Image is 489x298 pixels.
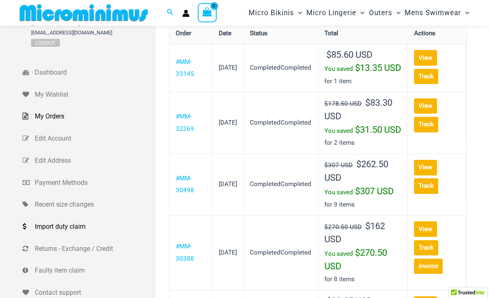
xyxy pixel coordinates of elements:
a: Faulty item claim [23,260,156,282]
span: Menu Toggle [392,2,401,23]
nav: Site Navigation [245,1,473,25]
td: CompletedCompleted [244,44,318,93]
a: Track order number MM-30388 [414,241,438,256]
a: Edit Account [23,128,156,150]
a: Account icon link [182,10,190,17]
td: for 8 items [318,216,408,291]
span: Payment Methods [35,177,154,189]
time: [DATE] [219,249,237,257]
span: $ [356,159,361,170]
td: for 9 items [318,154,408,216]
span: Returns - Exchange / Credit [35,243,154,255]
a: View Shopping Cart, empty [198,3,217,22]
td: for 2 items [318,92,408,154]
span: Menu Toggle [356,2,364,23]
span: $ [365,221,370,232]
span: 31.50 USD [355,125,401,135]
a: Mens SwimwearMenu ToggleMenu Toggle [403,2,471,23]
span: Date [219,30,231,37]
span: $ [355,63,360,73]
a: View order number MM-33145 [176,59,194,78]
span: Outers [369,2,392,23]
a: Track order number MM-32269 [414,117,438,132]
span: Status [250,30,267,37]
img: MM SHOP LOGO FLAT [16,4,151,22]
a: Logout [31,39,60,47]
span: Faulty item claim [35,265,154,277]
span: 262.50 USD [324,159,388,183]
a: Track order number MM-30498 [414,179,438,194]
span: Actions [414,30,435,37]
del: $270.50 USD [324,224,362,231]
a: View order number MM-30498 [176,175,194,195]
span: Micro Lingerie [306,2,356,23]
div: You saved [324,62,401,76]
a: View order number MM-32269 [176,113,194,133]
a: Invoice order number MM-30388 [414,259,443,274]
a: Track order number MM-33145 [414,69,438,84]
a: Edit Address [23,150,156,172]
del: $307 USD [324,162,353,169]
span: $ [326,50,331,60]
a: View order MM-30498 [414,160,437,175]
a: OutersMenu ToggleMenu Toggle [367,2,403,23]
span: $ [355,125,360,135]
span: Dashboard [35,67,154,79]
a: Import duty claim [23,216,156,238]
span: Micro Bikinis [249,2,294,23]
div: You saved [324,124,401,138]
span: 13.35 USD [355,63,401,73]
span: Mens Swimwear [405,2,461,23]
time: [DATE] [219,181,237,188]
span: $ [355,248,360,258]
span: $ [355,187,360,197]
a: View order MM-33145 [414,50,437,66]
span: Edit Account [35,133,154,145]
span: Edit Address [35,155,154,167]
a: Payment Methods [23,172,156,194]
div: You saved [324,247,401,274]
td: CompletedCompleted [244,92,318,154]
span: Import duty claim [35,221,154,233]
a: View order MM-30388 [414,222,437,237]
a: Micro BikinisMenu ToggleMenu Toggle [247,2,304,23]
td: CompletedCompleted [244,216,318,291]
span: My Wishlist [35,89,154,101]
a: Recent size changes [23,194,156,216]
time: [DATE] [219,64,237,72]
span: [EMAIL_ADDRESS][DOMAIN_NAME] [31,30,112,36]
a: View order number MM-30388 [176,243,194,263]
span: 270.50 USD [324,248,387,272]
span: $ [365,98,370,108]
a: Dashboard [23,62,156,84]
a: Search icon link [167,8,174,18]
span: Total [324,30,338,37]
span: 85.60 USD [326,50,372,60]
span: My Orders [35,111,154,123]
a: My Wishlist [23,84,156,106]
span: Order [176,30,191,37]
a: My Orders [23,106,156,128]
td: for 1 item [318,44,408,93]
div: You saved [324,186,401,199]
del: $178.50 USD [324,100,362,108]
span: Recent size changes [35,199,154,211]
span: Menu Toggle [461,2,469,23]
span: 83.30 USD [324,98,392,122]
a: Returns - Exchange / Credit [23,238,156,260]
span: 307 USD [355,187,394,197]
span: Menu Toggle [294,2,302,23]
a: View order MM-32269 [414,99,437,114]
time: [DATE] [219,119,237,127]
a: Micro LingerieMenu ToggleMenu Toggle [304,2,367,23]
td: CompletedCompleted [244,154,318,216]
